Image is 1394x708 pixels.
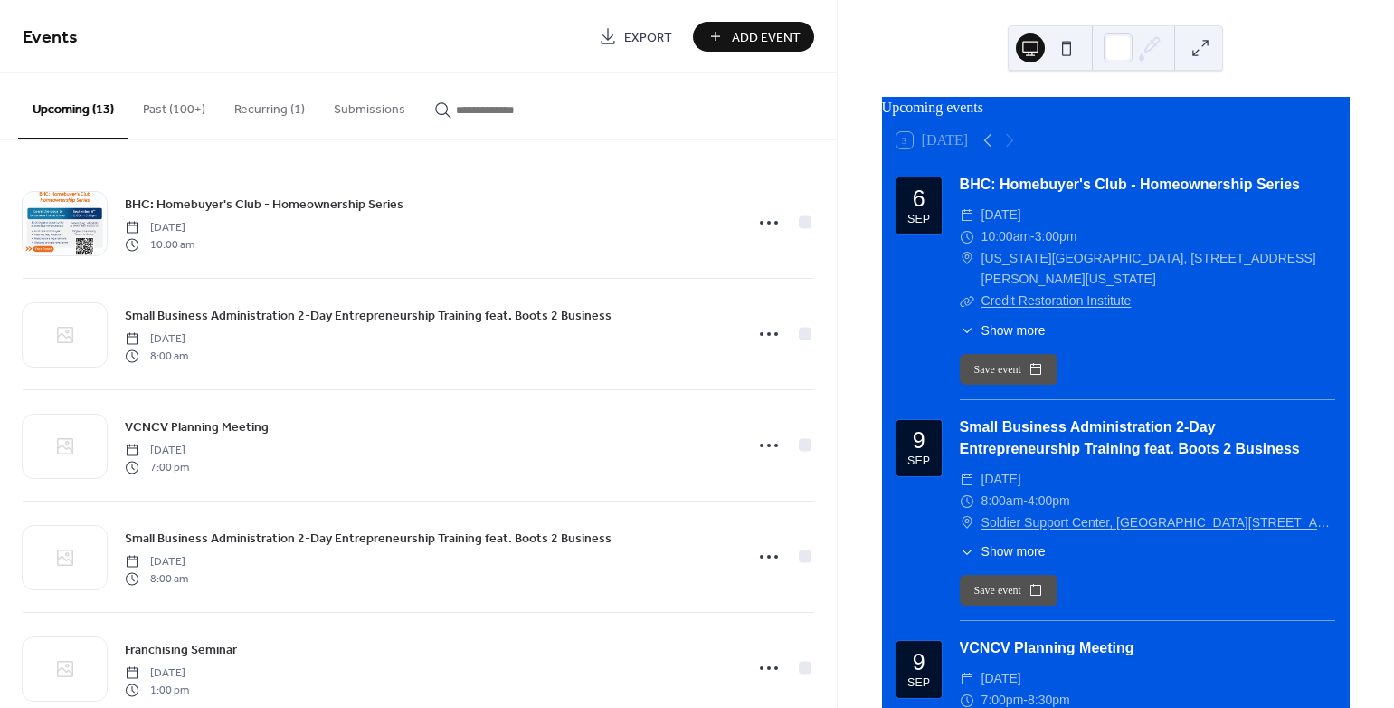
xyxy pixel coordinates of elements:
[125,641,237,660] span: Franchising Seminar
[125,443,189,459] span: [DATE]
[960,542,1046,561] button: ​Show more
[907,214,930,225] div: Sep
[981,512,1335,534] a: Soldier Support Center, [GEOGRAPHIC_DATA][STREET_ADDRESS][PERSON_NAME][PERSON_NAME]
[981,321,1046,340] span: Show more
[907,455,930,467] div: Sep
[125,639,237,660] a: Franchising Seminar
[960,469,974,491] div: ​
[1035,226,1077,248] span: 3:00pm
[693,22,814,52] button: Add Event
[960,637,1335,659] div: VCNCV Planning Meeting
[125,331,188,348] span: [DATE]
[1028,491,1070,512] span: 4:00pm
[981,248,1335,292] span: [US_STATE][GEOGRAPHIC_DATA], [STREET_ADDRESS][PERSON_NAME][US_STATE]
[981,205,1021,226] span: [DATE]
[125,194,403,215] a: BHC: Homebuyer's Club - Homeownership Series
[960,416,1335,460] div: Small Business Administration 2-Day Entrepreneurship Training feat. Boots 2 Business
[125,307,612,326] span: Small Business Administration 2-Day Entrepreneurship Training feat. Boots 2 Business
[125,418,269,437] span: VCNCV Planning Meeting
[220,73,319,138] button: Recurring (1)
[732,28,801,47] span: Add Event
[981,469,1021,491] span: [DATE]
[960,248,974,270] div: ​
[981,491,1024,512] span: 8:00am
[960,291,974,312] div: ​
[1023,491,1028,512] span: -
[125,236,194,253] span: 10:00 am
[624,28,672,47] span: Export
[960,668,974,690] div: ​
[125,530,612,549] span: Small Business Administration 2-Day Entrepreneurship Training feat. Boots 2 Business
[960,354,1057,385] button: Save event
[23,20,78,55] span: Events
[913,651,925,674] div: 9
[913,429,925,452] div: 9
[981,668,1021,690] span: [DATE]
[128,73,220,138] button: Past (100+)
[913,187,925,210] div: 6
[960,542,974,561] div: ​
[882,97,1350,119] div: Upcoming events
[981,542,1046,561] span: Show more
[907,677,930,689] div: Sep
[1030,226,1035,248] span: -
[125,554,188,570] span: [DATE]
[960,321,1046,340] button: ​Show more
[125,528,612,549] a: Small Business Administration 2-Day Entrepreneurship Training feat. Boots 2 Business
[960,177,1300,192] a: BHC: Homebuyer's Club - Homeownership Series
[319,73,420,138] button: Submissions
[125,459,189,475] span: 7:00 pm
[960,321,974,340] div: ​
[960,575,1057,606] button: Save event
[18,73,128,139] button: Upcoming (13)
[960,226,974,248] div: ​
[125,570,188,587] span: 8:00 am
[125,196,403,215] span: BHC: Homebuyer's Club - Homeownership Series
[125,682,189,698] span: 1:00 pm
[125,220,194,236] span: [DATE]
[960,512,974,534] div: ​
[981,293,1132,308] a: Credit Restoration Institute
[125,665,189,682] span: [DATE]
[981,226,1030,248] span: 10:00am
[960,205,974,226] div: ​
[125,348,188,364] span: 8:00 am
[585,22,686,52] a: Export
[125,416,269,437] a: VCNCV Planning Meeting
[125,305,612,326] a: Small Business Administration 2-Day Entrepreneurship Training feat. Boots 2 Business
[960,491,974,512] div: ​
